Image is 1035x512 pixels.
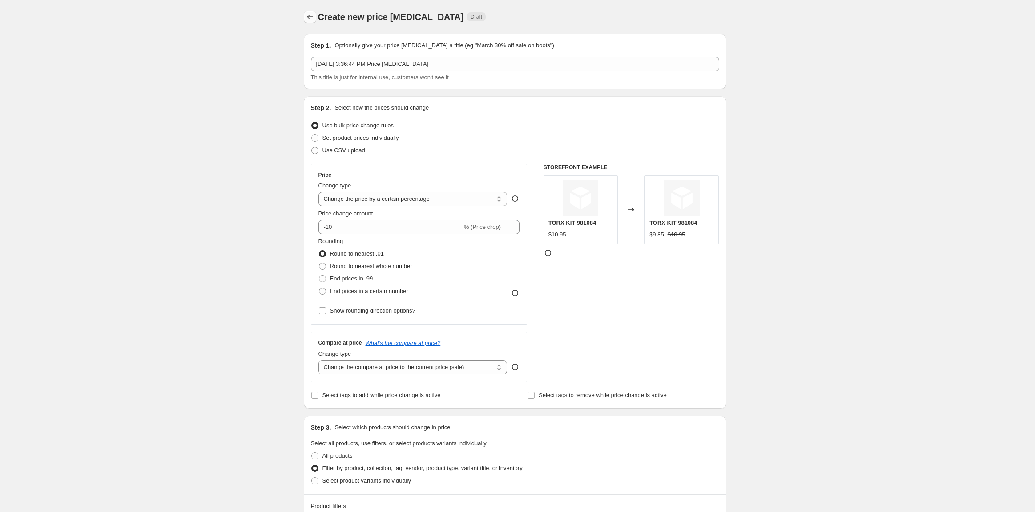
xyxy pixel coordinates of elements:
[311,74,449,81] span: This title is just for internal use, customers won't see it
[649,230,664,239] div: $9.85
[668,230,685,239] strike: $10.95
[563,180,598,216] img: no-image-white-standard_7982abcb-8930-4b03-9228-149f10aa8656_80x.png
[318,182,351,189] span: Change type
[464,223,501,230] span: % (Price drop)
[366,340,441,346] button: What's the compare at price?
[330,307,415,314] span: Show rounding direction options?
[318,12,464,22] span: Create new price [MEDICAL_DATA]
[511,194,520,203] div: help
[322,392,441,398] span: Select tags to add while price change is active
[318,350,351,357] span: Change type
[334,41,554,50] p: Optionally give your price [MEDICAL_DATA] a title (eg "March 30% off sale on boots")
[318,210,373,217] span: Price change amount
[649,219,697,226] span: TORX KIT 981084
[330,275,373,282] span: End prices in .99
[471,13,482,20] span: Draft
[664,180,700,216] img: no-image-white-standard_7982abcb-8930-4b03-9228-149f10aa8656_80x.png
[330,263,412,269] span: Round to nearest whole number
[322,134,399,141] span: Set product prices individually
[544,164,719,171] h6: STOREFRONT EXAMPLE
[311,423,331,432] h2: Step 3.
[322,452,353,459] span: All products
[548,230,566,239] div: $10.95
[311,41,331,50] h2: Step 1.
[322,465,523,471] span: Filter by product, collection, tag, vendor, product type, variant title, or inventory
[334,103,429,112] p: Select how the prices should change
[322,477,411,484] span: Select product variants individually
[334,423,450,432] p: Select which products should change in price
[539,392,667,398] span: Select tags to remove while price change is active
[311,103,331,112] h2: Step 2.
[322,147,365,154] span: Use CSV upload
[318,339,362,346] h3: Compare at price
[548,219,596,226] span: TORX KIT 981084
[318,220,462,234] input: -15
[304,11,316,23] button: Price change jobs
[311,57,719,71] input: 30% off holiday sale
[511,362,520,371] div: help
[322,122,394,129] span: Use bulk price change rules
[330,288,408,294] span: End prices in a certain number
[311,440,487,447] span: Select all products, use filters, or select products variants individually
[318,171,331,179] h3: Price
[318,238,343,244] span: Rounding
[330,250,384,257] span: Round to nearest .01
[311,502,719,511] div: Product filters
